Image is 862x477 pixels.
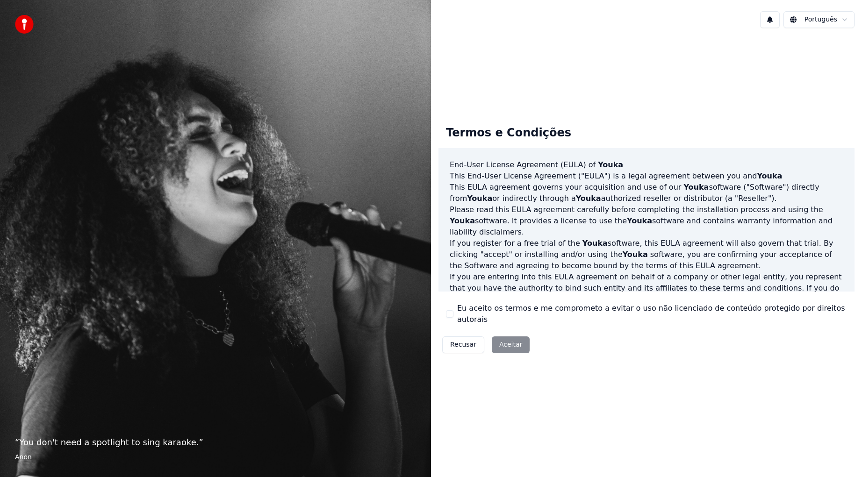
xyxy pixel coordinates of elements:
label: Eu aceito os termos e me comprometo a evitar o uso não licenciado de conteúdo protegido por direi... [457,303,847,325]
span: Youka [627,216,652,225]
p: “ You don't need a spotlight to sing karaoke. ” [15,436,416,449]
div: Termos e Condições [438,118,579,148]
button: Recusar [442,336,484,353]
span: Youka [582,239,608,248]
p: This End-User License Agreement ("EULA") is a legal agreement between you and [450,171,843,182]
span: Youka [450,216,475,225]
p: If you are entering into this EULA agreement on behalf of a company or other legal entity, you re... [450,271,843,316]
img: youka [15,15,34,34]
span: Youka [598,160,623,169]
h3: End-User License Agreement (EULA) of [450,159,843,171]
p: This EULA agreement governs your acquisition and use of our software ("Software") directly from o... [450,182,843,204]
footer: Anon [15,453,416,462]
p: If you register for a free trial of the software, this EULA agreement will also govern that trial... [450,238,843,271]
p: Please read this EULA agreement carefully before completing the installation process and using th... [450,204,843,238]
span: Youka [576,194,601,203]
span: Youka [757,171,782,180]
span: Youka [623,250,648,259]
span: Youka [683,183,709,192]
span: Youka [467,194,492,203]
